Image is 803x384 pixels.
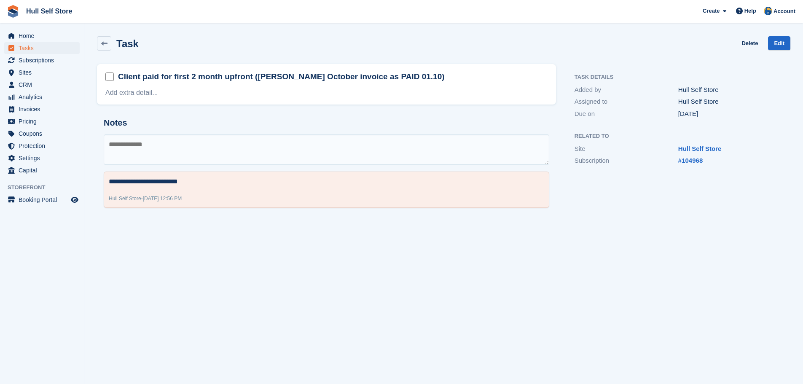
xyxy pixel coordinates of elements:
h2: Client paid for first 2 month upfront ([PERSON_NAME] October invoice as PAID 01.10) [118,71,445,82]
a: menu [4,54,80,66]
a: Delete [741,36,758,50]
span: Coupons [19,128,69,140]
span: Tasks [19,42,69,54]
span: Protection [19,140,69,152]
a: menu [4,67,80,78]
span: Create [703,7,720,15]
a: menu [4,164,80,176]
img: Hull Self Store [764,7,772,15]
h2: Notes [104,118,549,128]
a: menu [4,30,80,42]
a: menu [4,152,80,164]
a: menu [4,103,80,115]
div: Site [575,144,678,154]
a: menu [4,115,80,127]
a: Add extra detail... [105,89,158,96]
div: Hull Self Store [678,85,782,95]
span: Account [773,7,795,16]
span: Help [744,7,756,15]
h2: Related to [575,133,782,140]
div: [DATE] [678,109,782,119]
span: Settings [19,152,69,164]
a: #104968 [678,157,703,164]
a: menu [4,128,80,140]
span: Invoices [19,103,69,115]
a: menu [4,42,80,54]
div: Due on [575,109,678,119]
h2: Task Details [575,74,782,81]
span: Hull Self Store [109,196,141,201]
a: menu [4,140,80,152]
a: Edit [768,36,790,50]
a: menu [4,194,80,206]
span: Subscriptions [19,54,69,66]
a: menu [4,79,80,91]
div: Assigned to [575,97,678,107]
div: - [109,195,182,202]
a: Preview store [70,195,80,205]
span: [DATE] 12:56 PM [143,196,182,201]
span: CRM [19,79,69,91]
span: Capital [19,164,69,176]
span: Sites [19,67,69,78]
a: Hull Self Store [23,4,75,18]
h2: Task [116,38,139,49]
div: Subscription [575,156,678,166]
span: Booking Portal [19,194,69,206]
span: Pricing [19,115,69,127]
span: Home [19,30,69,42]
span: Storefront [8,183,84,192]
a: Hull Self Store [678,145,722,152]
div: Added by [575,85,678,95]
a: menu [4,91,80,103]
span: Analytics [19,91,69,103]
img: stora-icon-8386f47178a22dfd0bd8f6a31ec36ba5ce8667c1dd55bd0f319d3a0aa187defe.svg [7,5,19,18]
div: Hull Self Store [678,97,782,107]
